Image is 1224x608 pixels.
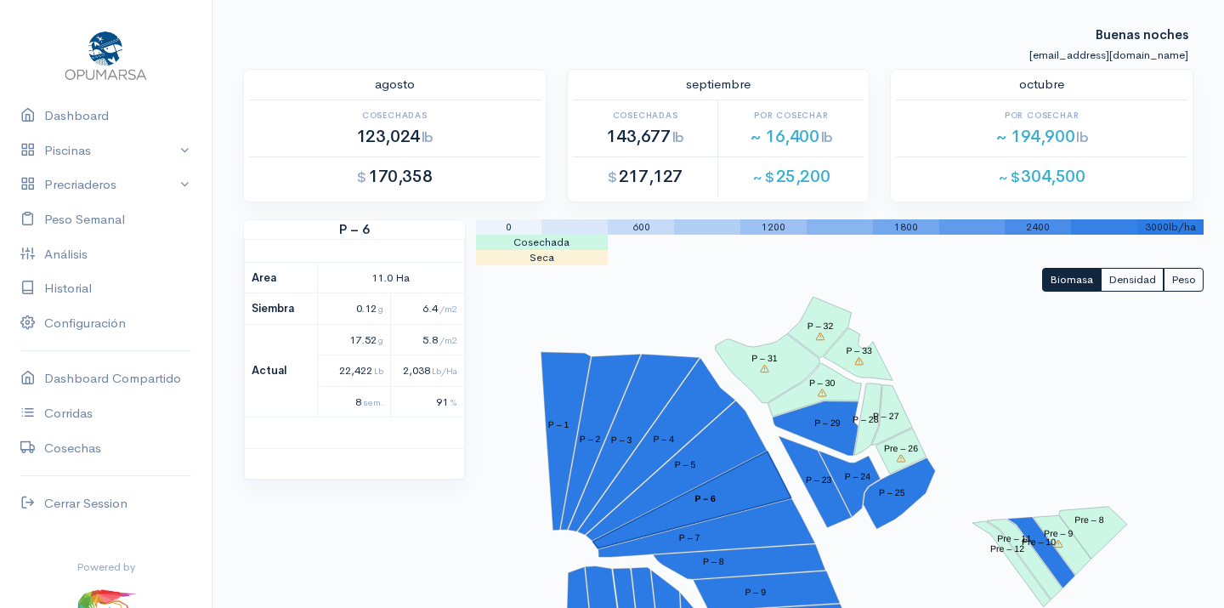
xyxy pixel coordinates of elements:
span: g [378,334,383,346]
span: lb [1076,128,1088,146]
span: lb/ha [1169,220,1196,234]
span: 1200 [762,220,785,234]
span: 1800 [894,220,918,234]
h6: Cosechadas [573,111,718,120]
button: Peso [1164,268,1204,293]
tspan: P – 7 [678,533,700,543]
span: g [378,303,383,315]
td: Seca [476,250,609,265]
td: 6.4 [391,293,464,325]
span: 170,358 [357,166,432,187]
tspan: P – 6 [694,494,716,504]
tspan: P – 25 [879,487,905,497]
span: % [450,396,457,408]
tspan: P – 9 [745,587,766,597]
span: Lb [374,365,383,377]
span: $ [608,168,617,186]
div: septiembre [563,75,875,94]
tspan: P – 2 [579,435,600,445]
strong: Buenas noches [1096,9,1188,43]
tspan: P – 31 [751,354,778,364]
h6: Por Cosechar [718,111,864,120]
span: /m2 [439,303,457,315]
span: Lb/Ha [432,365,457,377]
span: 25,200 [753,166,830,187]
span: ~ 194,900 [995,126,1089,147]
div: octubre [886,75,1198,94]
span: 123,024 [356,126,433,147]
tspan: P – 23 [806,475,832,486]
span: Densidad [1108,272,1156,287]
tspan: P – 8 [703,557,724,567]
span: Peso [1171,272,1196,287]
div: agosto [239,75,551,94]
strong: P – 6 [244,220,465,240]
span: lb [672,128,684,146]
th: Actual [245,324,318,418]
span: 304,500 [999,166,1085,187]
span: 0 [506,220,512,234]
span: $ [357,168,366,186]
span: 3000 [1145,220,1169,234]
img: Opumarsa [61,27,150,82]
span: ~ $ [753,168,774,186]
td: 22,422 [318,355,391,387]
td: 5.8 [391,324,464,355]
tspan: P – 29 [814,418,841,429]
tspan: P – 30 [809,378,836,388]
span: /m2 [439,334,457,346]
td: Cosechada [476,235,609,250]
th: Siembra [245,293,318,325]
h6: Cosechadas [249,111,541,120]
th: Area [245,262,318,293]
td: 17.52 [318,324,391,355]
tspan: P – 24 [844,472,870,482]
tspan: P – 3 [610,435,632,446]
tspan: P – 28 [853,414,879,424]
td: 91 [391,386,464,418]
tspan: Pre – 11 [997,534,1031,544]
h6: Por Cosechar [896,111,1187,120]
tspan: Pre – 8 [1074,515,1103,526]
tspan: P – 5 [674,460,695,470]
tspan: P – 32 [807,321,834,332]
button: Densidad [1101,268,1164,293]
span: 143,677 [606,126,683,147]
td: 8 [318,386,391,418]
td: 11.0 Ha [318,262,464,293]
tspan: Pre – 12 [990,544,1024,554]
tspan: Pre – 9 [1044,529,1073,539]
span: Biomasa [1050,272,1093,287]
span: ~ 16,400 [750,126,833,147]
tspan: P – 4 [653,435,674,445]
button: Biomasa [1042,268,1101,293]
tspan: P – 27 [873,411,899,421]
tspan: P – 1 [547,420,569,430]
tspan: Pre – 10 [1022,537,1056,548]
tspan: Pre – 26 [884,443,918,453]
span: 600 [632,220,650,234]
small: [EMAIL_ADDRESS][DOMAIN_NAME] [1029,48,1188,62]
tspan: P – 33 [846,346,872,356]
span: lb [422,128,433,146]
span: ~ $ [999,168,1020,186]
span: sem. [363,396,383,408]
span: lb [821,128,833,146]
td: 2,038 [391,355,464,387]
span: 2400 [1026,220,1050,234]
span: 217,127 [608,166,683,187]
td: 0.12 [318,293,391,325]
